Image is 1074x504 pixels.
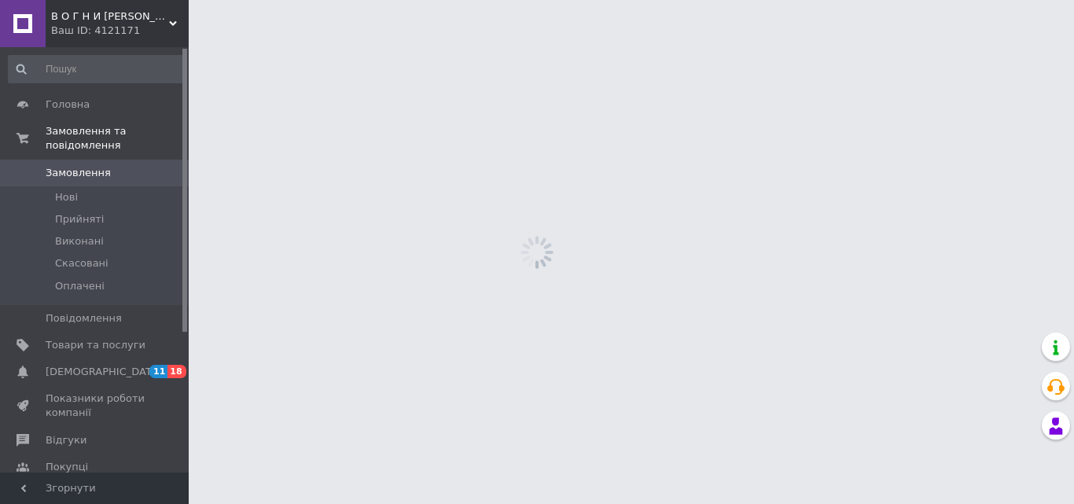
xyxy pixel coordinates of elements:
span: Показники роботи компанії [46,392,145,420]
span: Замовлення та повідомлення [46,124,189,153]
span: Замовлення [46,166,111,180]
span: Скасовані [55,256,109,270]
span: [DEMOGRAPHIC_DATA] [46,365,162,379]
span: Повідомлення [46,311,122,326]
span: Виконані [55,234,104,248]
span: Оплачені [55,279,105,293]
span: Відгуки [46,433,86,447]
input: Пошук [8,55,186,83]
span: Покупці [46,460,88,474]
span: Головна [46,97,90,112]
span: Прийняті [55,212,104,226]
span: В О Г Н И К [51,9,169,24]
span: 11 [149,365,167,378]
span: Нові [55,190,78,204]
div: Ваш ID: 4121171 [51,24,189,38]
span: 18 [167,365,186,378]
span: Товари та послуги [46,338,145,352]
